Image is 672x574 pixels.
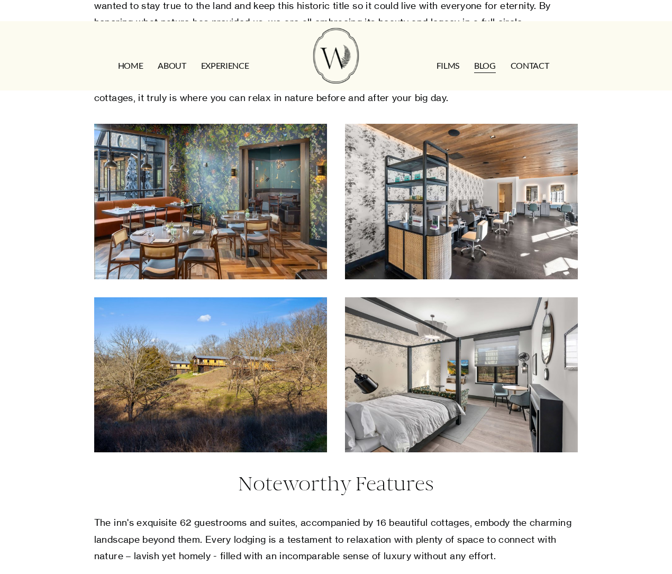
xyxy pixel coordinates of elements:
a: HOME [118,57,143,74]
a: FILMS [437,57,459,74]
a: ABOUT [158,57,186,74]
h3: Noteworthy Features [94,470,578,497]
a: EXPERIENCE [201,57,249,74]
img: Wild Fern Weddings [313,28,359,84]
p: The inn's exquisite 62 guestrooms and suites, accompanied by 16 beautiful cottages, embody the ch... [94,514,578,564]
a: Blog [474,57,496,74]
a: CONTACT [511,57,549,74]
